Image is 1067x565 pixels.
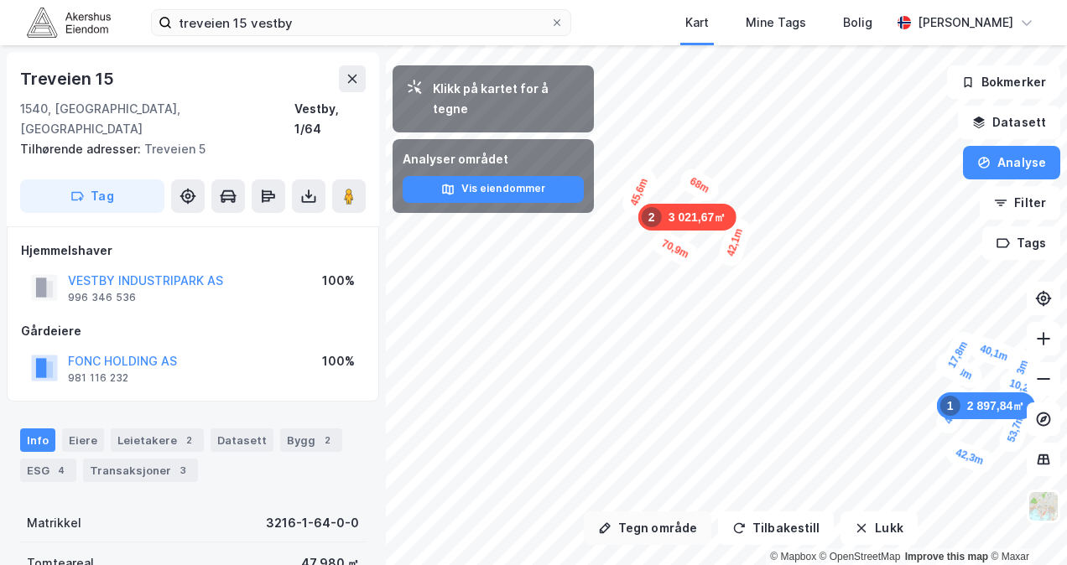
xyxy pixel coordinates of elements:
div: Vestby, 1/64 [294,99,366,139]
iframe: Chat Widget [983,485,1067,565]
a: Improve this map [905,551,988,562]
div: Map marker [967,334,1021,372]
div: 4 [53,462,70,479]
div: Analyser området [403,149,584,169]
button: Vis eiendommer [403,176,584,203]
div: Leietakere [111,428,204,452]
div: Bolig [843,13,872,33]
div: 100% [322,351,355,371]
div: Map marker [716,215,753,269]
div: [PERSON_NAME] [918,13,1013,33]
div: Kontrollprogram for chat [983,485,1067,565]
div: 2 [180,432,197,448]
div: Map marker [648,228,702,271]
div: Mine Tags [746,13,806,33]
div: Map marker [619,165,659,219]
button: Datasett [958,106,1060,139]
a: Mapbox [770,551,816,562]
div: Map marker [638,204,736,231]
div: 2 [642,207,662,227]
div: Bygg [280,428,342,452]
div: Map marker [676,165,723,205]
div: 3 [174,462,191,479]
div: Info [20,428,55,452]
div: Map marker [996,402,1035,455]
div: 100% [322,271,355,291]
div: Map marker [936,328,981,381]
button: Analyse [963,146,1060,179]
button: Lukk [841,511,917,545]
div: Treveien 15 [20,65,117,92]
div: Matrikkel [27,513,81,533]
button: Tags [982,226,1060,260]
div: Klikk på kartet for å tegne [433,79,580,119]
div: Treveien 5 [20,139,352,159]
button: Filter [980,186,1060,220]
div: Eiere [62,428,104,452]
div: 1 [940,396,960,416]
div: Map marker [937,392,1035,419]
a: OpenStreetMap [820,551,901,562]
div: Map marker [997,369,1050,407]
div: Datasett [211,428,273,452]
span: Tilhørende adresser: [20,142,144,156]
div: Kart [685,13,709,33]
button: Tilbakestill [718,511,834,545]
div: 981 116 232 [68,371,128,385]
div: 2 [319,432,336,448]
div: 996 346 536 [68,291,136,304]
div: Gårdeiere [21,321,365,341]
div: Hjemmelshaver [21,241,365,261]
div: ESG [20,459,76,482]
div: Transaksjoner [83,459,198,482]
input: Søk på adresse, matrikkel, gårdeiere, leietakere eller personer [172,10,550,35]
button: Tegn område [584,511,711,545]
div: Map marker [943,438,997,476]
img: akershus-eiendom-logo.9091f326c980b4bce74ccdd9f866810c.svg [27,8,111,37]
button: Tag [20,179,164,213]
div: 1540, [GEOGRAPHIC_DATA], [GEOGRAPHIC_DATA] [20,99,294,139]
div: 3216-1-64-0-0 [266,513,359,533]
button: Bokmerker [947,65,1060,99]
